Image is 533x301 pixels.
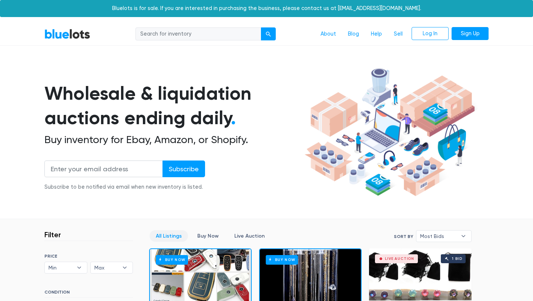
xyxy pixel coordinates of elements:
b: ▾ [71,262,87,273]
span: . [231,107,236,129]
h6: Buy Now [156,255,188,264]
img: hero-ee84e7d0318cb26816c560f6b4441b76977f77a177738b4e94f68c95b2b83dbb.png [302,65,477,200]
input: Subscribe [162,161,205,177]
b: ▾ [456,231,471,242]
input: Search for inventory [135,27,261,41]
div: Live Auction [385,257,414,261]
h3: Filter [44,230,61,239]
a: Blog [342,27,365,41]
a: Log In [412,27,449,40]
a: BlueLots [44,29,90,39]
a: About [315,27,342,41]
span: Max [94,262,119,273]
a: Help [365,27,388,41]
a: Sell [388,27,409,41]
a: Live Auction [228,230,271,242]
h6: Buy Now [266,255,298,264]
input: Enter your email address [44,161,163,177]
h1: Wholesale & liquidation auctions ending daily [44,81,302,130]
label: Sort By [394,233,413,240]
h6: PRICE [44,254,133,259]
h6: CONDITION [44,290,133,298]
a: Buy Now [191,230,225,242]
span: Min [48,262,73,273]
h2: Buy inventory for Ebay, Amazon, or Shopify. [44,133,302,146]
div: 1 bid [452,257,462,261]
b: ▾ [117,262,133,273]
span: Most Bids [420,231,457,242]
a: Sign Up [452,27,489,40]
div: Subscribe to be notified via email when new inventory is listed. [44,183,205,191]
a: All Listings [150,230,188,242]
